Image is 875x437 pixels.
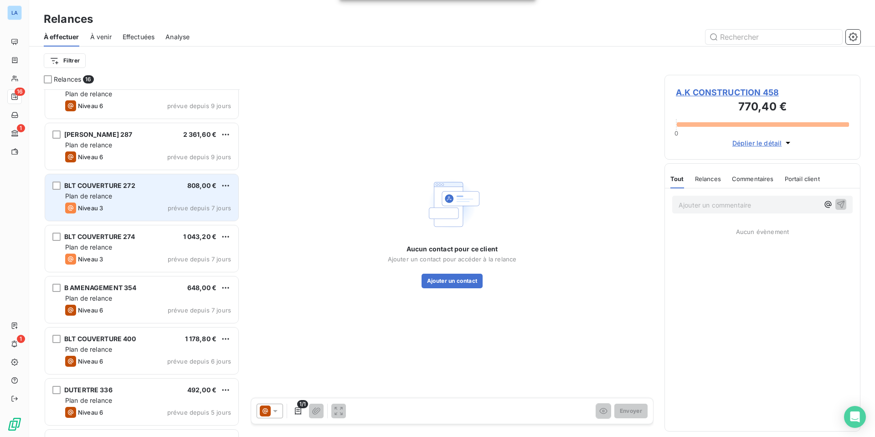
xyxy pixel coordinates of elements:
[78,204,103,212] span: Niveau 3
[64,284,137,291] span: B AMENAGEMENT 354
[64,335,136,343] span: BLT COUVERTURE 400
[64,182,135,189] span: BLT COUVERTURE 272
[44,11,93,27] h3: Relances
[705,30,842,44] input: Rechercher
[674,130,678,137] span: 0
[17,335,25,343] span: 1
[17,124,25,132] span: 1
[7,417,22,432] img: Logo LeanPay
[65,243,112,251] span: Plan de relance
[695,175,721,182] span: Relances
[614,404,648,418] button: Envoyer
[423,175,481,234] img: Empty state
[65,345,112,353] span: Plan de relance
[123,32,155,42] span: Effectuées
[7,5,22,20] div: LA
[183,130,217,138] span: 2 361,60 €
[65,192,112,200] span: Plan de relance
[83,75,93,83] span: 16
[78,102,103,109] span: Niveau 6
[732,138,782,148] span: Déplier le détail
[167,409,231,416] span: prévue depuis 5 jours
[64,233,135,240] span: BLT COUVERTURE 274
[78,255,103,263] span: Niveau 3
[44,32,79,42] span: À effectuer
[90,32,112,42] span: À venir
[422,274,483,288] button: Ajouter un contact
[64,386,113,394] span: DUTERTRE 336
[187,386,216,394] span: 492,00 €
[78,153,103,161] span: Niveau 6
[297,400,308,408] span: 1/1
[54,75,81,84] span: Relances
[167,102,231,109] span: prévue depuis 9 jours
[676,86,849,99] span: A.K CONSTRUCTION 458
[15,88,25,96] span: 16
[732,175,774,182] span: Commentaires
[185,335,217,343] span: 1 178,80 €
[407,245,498,254] span: Aucun contact pour ce client
[167,153,231,161] span: prévue depuis 9 jours
[844,406,866,428] div: Open Intercom Messenger
[65,141,112,149] span: Plan de relance
[168,255,231,263] span: prévue depuis 7 jours
[65,294,112,302] span: Plan de relance
[168,204,231,212] span: prévue depuis 7 jours
[730,138,796,148] button: Déplier le détail
[78,358,103,365] span: Niveau 6
[78,409,103,416] span: Niveau 6
[736,228,789,235] span: Aucun évènement
[65,396,112,404] span: Plan de relance
[670,175,684,182] span: Tout
[187,182,216,189] span: 808,00 €
[676,99,849,117] h3: 770,40 €
[388,255,517,263] span: Ajouter un contact pour accéder à la relance
[167,358,231,365] span: prévue depuis 6 jours
[78,307,103,314] span: Niveau 6
[44,53,86,68] button: Filtrer
[44,89,240,437] div: grid
[165,32,190,42] span: Analyse
[187,284,216,291] span: 648,00 €
[183,233,217,240] span: 1 043,20 €
[65,90,112,98] span: Plan de relance
[785,175,820,182] span: Portail client
[168,307,231,314] span: prévue depuis 7 jours
[64,130,133,138] span: [PERSON_NAME] 287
